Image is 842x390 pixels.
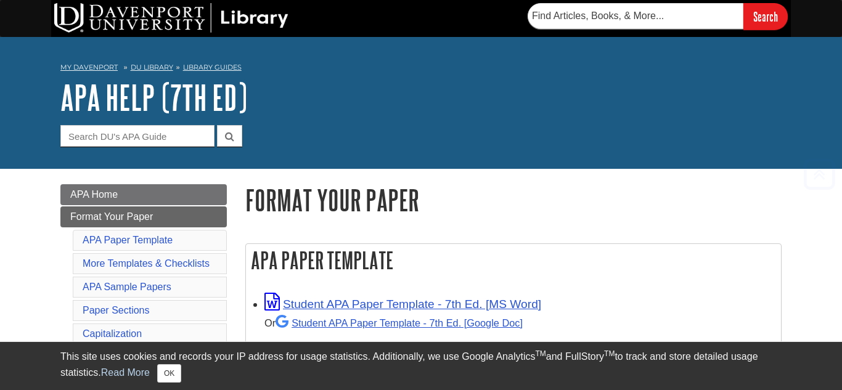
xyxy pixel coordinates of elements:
[131,63,173,71] a: DU Library
[60,206,227,227] a: Format Your Paper
[528,3,788,30] form: Searches DU Library's articles, books, and more
[83,235,173,245] a: APA Paper Template
[83,258,210,269] a: More Templates & Checklists
[264,298,541,311] a: Link opens in new window
[157,364,181,383] button: Close
[60,349,782,383] div: This site uses cookies and records your IP address for usage statistics. Additionally, we use Goo...
[54,3,288,33] img: DU Library
[60,78,247,116] a: APA Help (7th Ed)
[604,349,615,358] sup: TM
[528,3,743,29] input: Find Articles, Books, & More...
[183,63,242,71] a: Library Guides
[60,125,215,147] input: Search DU's APA Guide
[83,305,150,315] a: Paper Sections
[83,328,142,339] a: Capitalization
[83,282,171,292] a: APA Sample Papers
[70,211,153,222] span: Format Your Paper
[246,244,781,277] h2: APA Paper Template
[276,317,523,328] a: Student APA Paper Template - 7th Ed. [Google Doc]
[743,3,788,30] input: Search
[60,59,782,79] nav: breadcrumb
[535,349,546,358] sup: TM
[101,367,150,378] a: Read More
[60,62,118,73] a: My Davenport
[60,184,227,205] a: APA Home
[264,317,523,328] small: Or
[70,189,118,200] span: APA Home
[799,166,839,182] a: Back to Top
[245,184,782,216] h1: Format Your Paper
